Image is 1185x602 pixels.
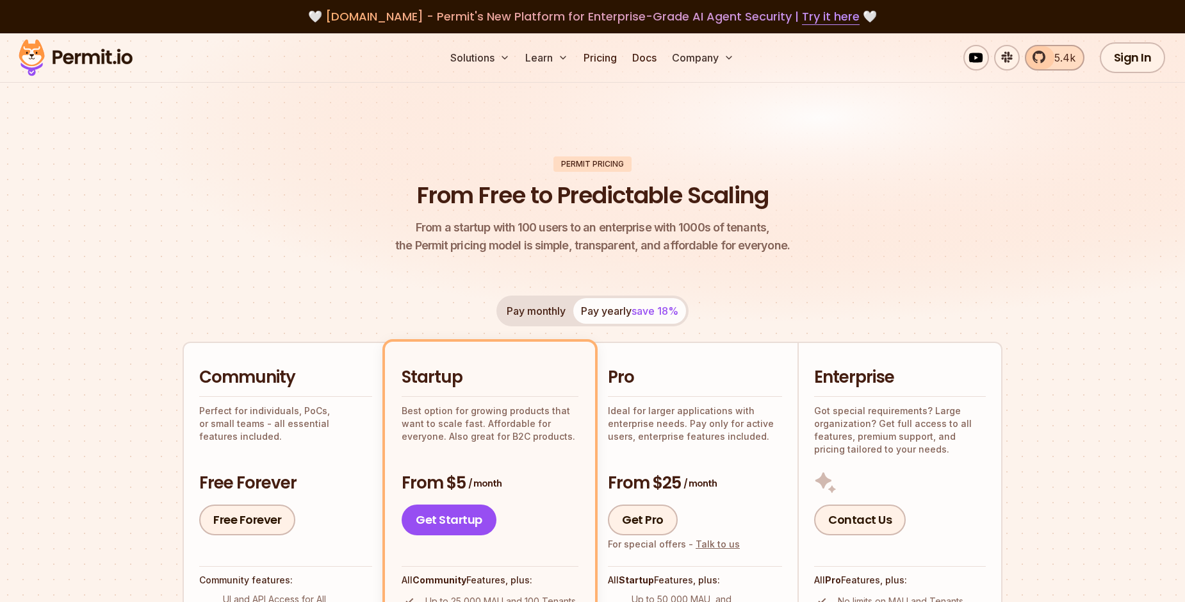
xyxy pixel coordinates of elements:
button: Company [667,45,739,71]
a: Contact Us [814,505,906,535]
span: / month [468,477,502,490]
span: From a startup with 100 users to an enterprise with 1000s of tenants, [395,219,790,237]
button: Solutions [445,45,515,71]
p: Got special requirements? Large organization? Get full access to all features, premium support, a... [814,405,986,456]
div: Permit Pricing [553,156,632,172]
span: / month [683,477,717,490]
p: Ideal for larger applications with enterprise needs. Pay only for active users, enterprise featur... [608,405,782,443]
div: For special offers - [608,538,740,551]
h3: Free Forever [199,472,372,495]
h2: Startup [402,366,578,389]
h3: From $25 [608,472,782,495]
button: Pay monthly [499,298,573,324]
h4: All Features, plus: [608,574,782,587]
h4: All Features, plus: [814,574,986,587]
img: Permit logo [13,36,138,79]
h4: All Features, plus: [402,574,578,587]
a: Sign In [1100,42,1166,73]
strong: Pro [825,574,841,585]
h2: Community [199,366,372,389]
h2: Enterprise [814,366,986,389]
a: Get Startup [402,505,496,535]
a: Get Pro [608,505,678,535]
p: Perfect for individuals, PoCs, or small teams - all essential features included. [199,405,372,443]
p: Best option for growing products that want to scale fast. Affordable for everyone. Also great for... [402,405,578,443]
span: [DOMAIN_NAME] - Permit's New Platform for Enterprise-Grade AI Agent Security | [325,8,860,24]
a: 5.4k [1025,45,1084,71]
strong: Startup [619,574,654,585]
a: Free Forever [199,505,295,535]
h2: Pro [608,366,782,389]
strong: Community [413,574,466,585]
a: Talk to us [696,539,740,549]
h4: Community features: [199,574,372,587]
a: Docs [627,45,662,71]
h3: From $5 [402,472,578,495]
a: Pricing [578,45,622,71]
p: the Permit pricing model is simple, transparent, and affordable for everyone. [395,219,790,255]
button: Learn [520,45,573,71]
a: Try it here [802,8,860,25]
span: 5.4k [1047,50,1075,65]
div: 🤍 🤍 [31,8,1154,26]
h1: From Free to Predictable Scaling [417,180,769,212]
